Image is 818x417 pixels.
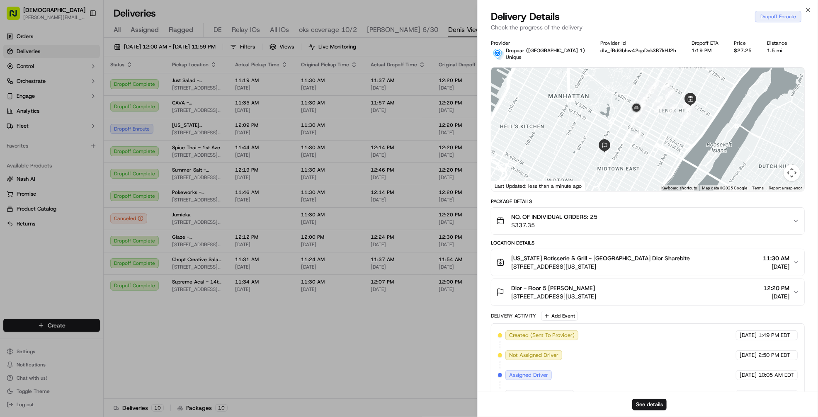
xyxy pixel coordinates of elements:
span: Not Assigned Driver [509,352,558,359]
button: [US_STATE] Rotisserie & Grill - [GEOGRAPHIC_DATA] Dior Sharebite[STREET_ADDRESS][US_STATE]11:30 A... [491,249,804,276]
span: Dior - Floor 5 [PERSON_NAME] [511,284,595,292]
div: 17 [667,104,677,114]
div: 📗 [8,121,15,127]
div: 30 [631,110,642,121]
div: 19 [680,112,691,122]
span: 10:05 AM EDT [758,371,794,379]
div: 20 [654,102,665,113]
div: 1.5 mi [767,47,789,54]
div: Delivery Activity [491,313,536,319]
span: [US_STATE] Rotisserie & Grill - [GEOGRAPHIC_DATA] Dior Sharebite [511,254,690,262]
div: 28 [648,81,659,92]
span: [DATE] [763,262,789,271]
p: Dropcar ([GEOGRAPHIC_DATA] 1) [506,47,585,54]
div: $27.25 [734,47,754,54]
span: Unique [506,54,522,61]
img: Nash [8,8,25,24]
span: NO. OF INDIVIDUAL ORDERS: 25 [511,213,597,221]
span: 10:05 AM EDT [758,391,794,399]
div: 15 [631,131,642,141]
span: [STREET_ADDRESS][US_STATE] [511,292,596,301]
button: Start new chat [141,81,151,91]
span: [DATE] [740,352,757,359]
span: [DATE] [763,292,789,301]
div: Price [734,40,754,46]
div: 18 [684,104,695,114]
span: [DATE] [740,332,757,339]
span: Knowledge Base [17,120,63,128]
button: See details [632,399,667,410]
span: Pylon [83,140,100,146]
button: Dior - Floor 5 [PERSON_NAME][STREET_ADDRESS][US_STATE]12:20 PM[DATE] [491,279,804,305]
span: [DATE] [740,391,757,399]
span: Unique [554,391,570,399]
a: Report a map error [769,186,802,190]
div: Dropoff ETA [692,40,721,46]
span: Driver Updated [509,391,547,399]
button: dlv_fRdGbhw42qaDek3B7kHJ2h [600,47,677,54]
div: 21 [637,99,648,110]
img: Google [493,180,521,191]
div: Package Details [491,198,805,205]
button: Keyboard shortcuts [661,185,697,191]
div: 29 [640,93,651,104]
img: drop_car_logo.png [491,47,504,61]
a: Open this area in Google Maps (opens a new window) [493,180,521,191]
span: Map data ©2025 Google [702,186,747,190]
div: 23 [646,86,657,97]
input: Got a question? Start typing here... [22,53,149,62]
span: 1:49 PM EDT [758,332,790,339]
a: 💻API Documentation [67,116,136,131]
span: Delivery Details [491,10,560,23]
button: Add Event [541,311,578,321]
span: 11:30 AM [763,254,789,262]
span: [STREET_ADDRESS][US_STATE] [511,262,690,271]
div: Last Updated: less than a minute ago [491,181,585,191]
div: 27 [665,88,676,99]
a: Powered byPylon [58,140,100,146]
span: [DATE] [740,371,757,379]
span: API Documentation [78,120,133,128]
span: Assigned Driver [509,371,548,379]
a: Terms (opens in new tab) [752,186,764,190]
div: Provider Id [600,40,679,46]
div: Start new chat [28,79,136,87]
div: Distance [767,40,789,46]
span: 12:20 PM [763,284,789,292]
div: 26 [683,97,694,108]
span: $337.35 [511,221,597,229]
div: Location Details [491,240,805,246]
div: 1:19 PM [692,47,721,54]
button: NO. OF INDIVIDUAL ORDERS: 25$337.35 [491,208,804,234]
div: 16 [652,96,663,107]
div: 💻 [70,121,77,127]
img: 1736555255976-a54dd68f-1ca7-489b-9aae-adbdc363a1c4 [8,79,23,94]
span: Created (Sent To Provider) [509,332,575,339]
div: 24 [661,80,672,90]
a: 📗Knowledge Base [5,116,67,131]
p: Check the progress of the delivery [491,23,805,32]
div: We're available if you need us! [28,87,105,94]
p: Welcome 👋 [8,33,151,46]
span: 2:50 PM EDT [758,352,790,359]
button: Map camera controls [784,165,800,181]
div: Provider [491,40,587,46]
